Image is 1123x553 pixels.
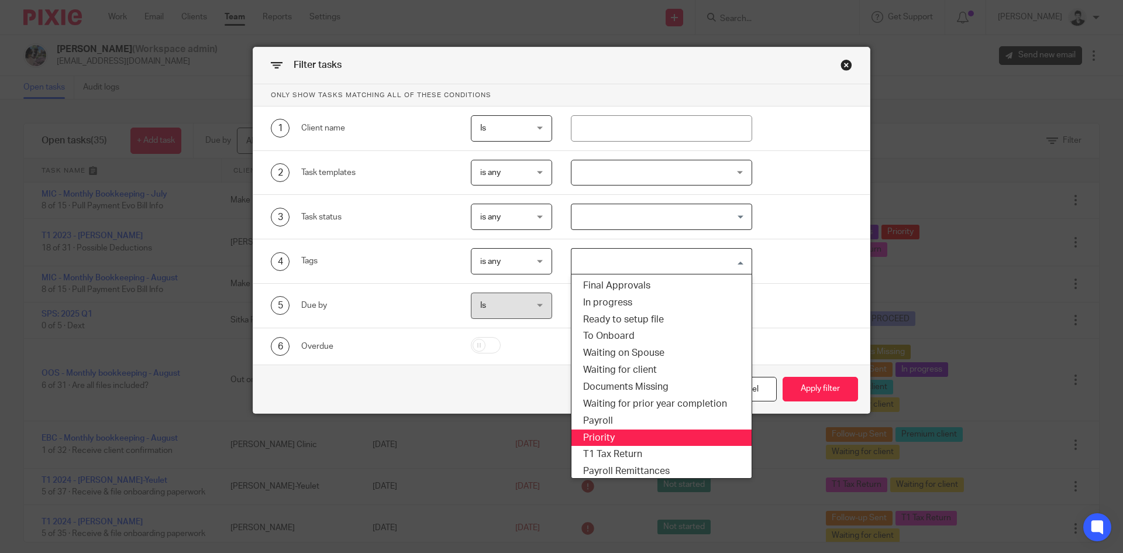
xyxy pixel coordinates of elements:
li: Ready to setup file [571,311,752,328]
span: is any [480,213,501,221]
div: 6 [271,337,290,356]
div: Task status [301,211,453,223]
div: 5 [271,296,290,315]
div: 4 [271,252,290,271]
div: Search for option [571,204,753,230]
div: Search for option [571,248,753,274]
li: Waiting on Spouse [571,345,752,362]
div: Client name [301,122,453,134]
li: Final Approvals [571,277,752,294]
div: Due by [301,300,453,311]
li: Waiting for prior year completion [571,396,752,413]
div: Task templates [301,167,453,178]
li: Documents Missing [571,379,752,396]
span: is any [480,169,501,177]
div: 2 [271,163,290,182]
div: 3 [271,208,290,226]
li: Payroll Remittances [571,463,752,480]
li: In progress [571,294,752,311]
span: Is [480,124,486,132]
input: Search for option [573,207,746,227]
li: To Onboard [571,328,752,345]
li: Waiting for client [571,362,752,379]
button: Apply filter [783,377,858,402]
span: is any [480,257,501,266]
span: Is [480,301,486,310]
input: Search for option [573,251,746,272]
li: T1 Tax Return [571,446,752,463]
div: Close this dialog window [840,59,852,71]
span: Filter tasks [294,60,342,70]
li: Payroll [571,413,752,430]
p: Only show tasks matching all of these conditions [253,84,870,107]
div: 1 [271,119,290,138]
div: Overdue [301,341,453,352]
li: Priority [571,430,752,446]
div: Tags [301,255,453,267]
